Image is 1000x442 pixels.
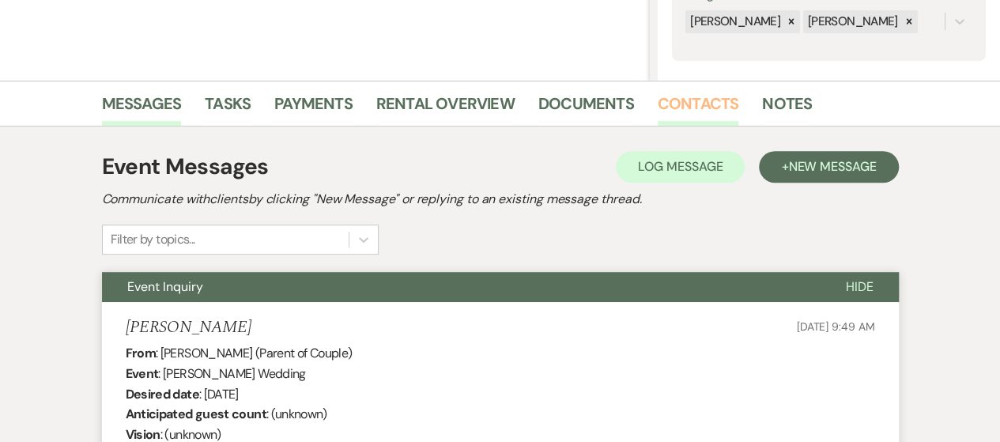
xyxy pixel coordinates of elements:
span: New Message [788,158,876,175]
a: Messages [102,91,182,126]
div: [PERSON_NAME] [803,10,900,33]
button: Hide [821,272,899,302]
span: Event Inquiry [127,278,203,295]
b: Desired date [126,386,199,402]
button: Event Inquiry [102,272,821,302]
div: Filter by topics... [111,230,195,249]
a: Rental Overview [376,91,515,126]
span: [DATE] 9:49 AM [796,319,874,334]
a: Notes [762,91,812,126]
a: Documents [538,91,634,126]
b: Event [126,365,159,382]
div: [PERSON_NAME] [685,10,783,33]
h2: Communicate with clients by clicking "New Message" or replying to an existing message thread. [102,190,899,209]
h5: [PERSON_NAME] [126,318,251,338]
a: Tasks [205,91,251,126]
b: From [126,345,156,361]
span: Hide [846,278,874,295]
a: Contacts [658,91,739,126]
h1: Event Messages [102,150,269,183]
a: Payments [274,91,353,126]
span: Log Message [638,158,723,175]
button: Log Message [616,151,745,183]
b: Anticipated guest count [126,406,266,422]
button: +New Message [759,151,898,183]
